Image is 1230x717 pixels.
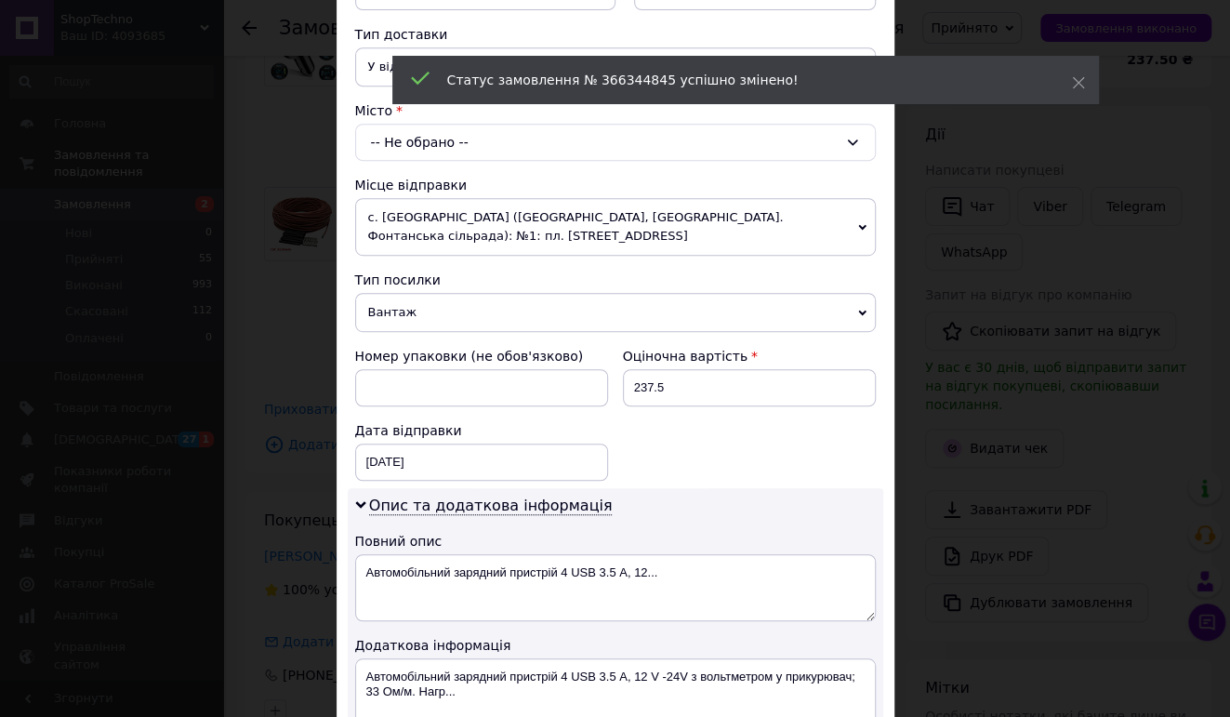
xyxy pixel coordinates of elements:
div: Повний опис [355,532,876,551]
div: Статус замовлення № 366344845 успішно змінено! [447,71,1025,89]
span: У відділенні [355,47,876,86]
div: -- Не обрано -- [355,124,876,161]
span: с. [GEOGRAPHIC_DATA] ([GEOGRAPHIC_DATA], [GEOGRAPHIC_DATA]. Фонтанська сільрада): №1: пл. [STREET... [355,198,876,256]
div: Дата відправки [355,421,608,440]
span: Місце відправки [355,178,468,193]
span: Тип посилки [355,272,441,287]
div: Номер упаковки (не обов'язково) [355,347,608,365]
div: Оціночна вартість [623,347,876,365]
div: Додаткова інформація [355,636,876,655]
textarea: Автомобільний зарядний пристрій 4 USB 3.5 А, 12... [355,554,876,621]
div: Місто [355,101,876,120]
span: Вантаж [355,293,876,332]
span: Тип доставки [355,27,448,42]
span: Опис та додаткова інформація [369,497,613,515]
